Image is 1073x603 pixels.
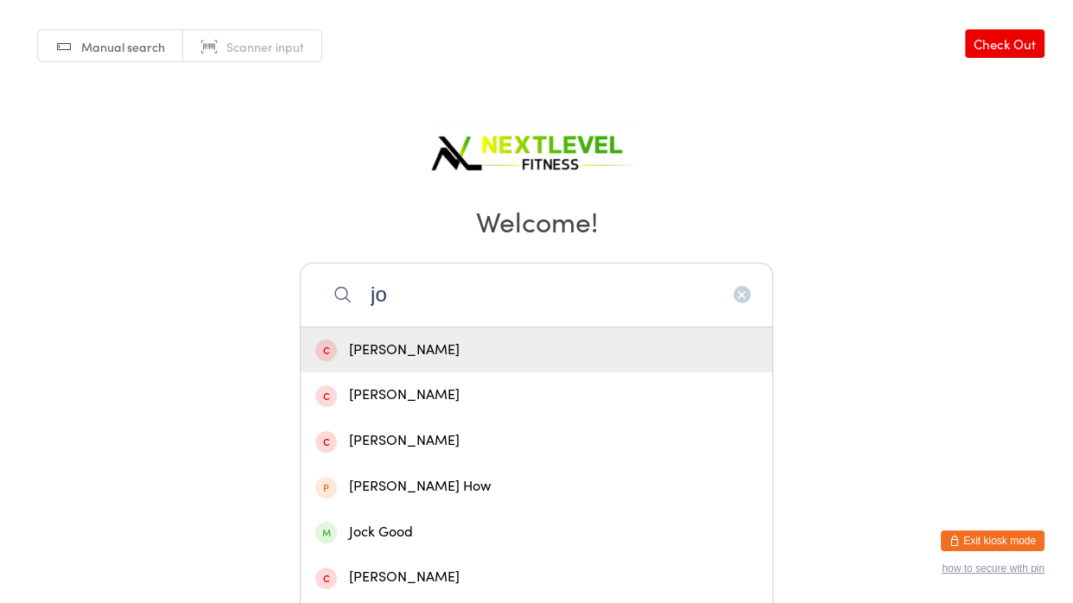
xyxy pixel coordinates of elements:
div: [PERSON_NAME] [315,566,758,589]
div: [PERSON_NAME] [315,429,758,453]
div: [PERSON_NAME] [315,339,758,362]
a: Check Out [965,29,1044,58]
h2: Welcome! [17,201,1056,240]
button: how to secure with pin [942,562,1044,574]
div: Jock Good [315,521,758,544]
span: Scanner input [226,38,304,55]
div: [PERSON_NAME] How [315,475,758,498]
div: [PERSON_NAME] [315,384,758,407]
button: Exit kiosk mode [941,530,1044,551]
input: Search [300,263,773,327]
span: Manual search [81,38,165,55]
img: Next Level Fitness [429,121,644,177]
